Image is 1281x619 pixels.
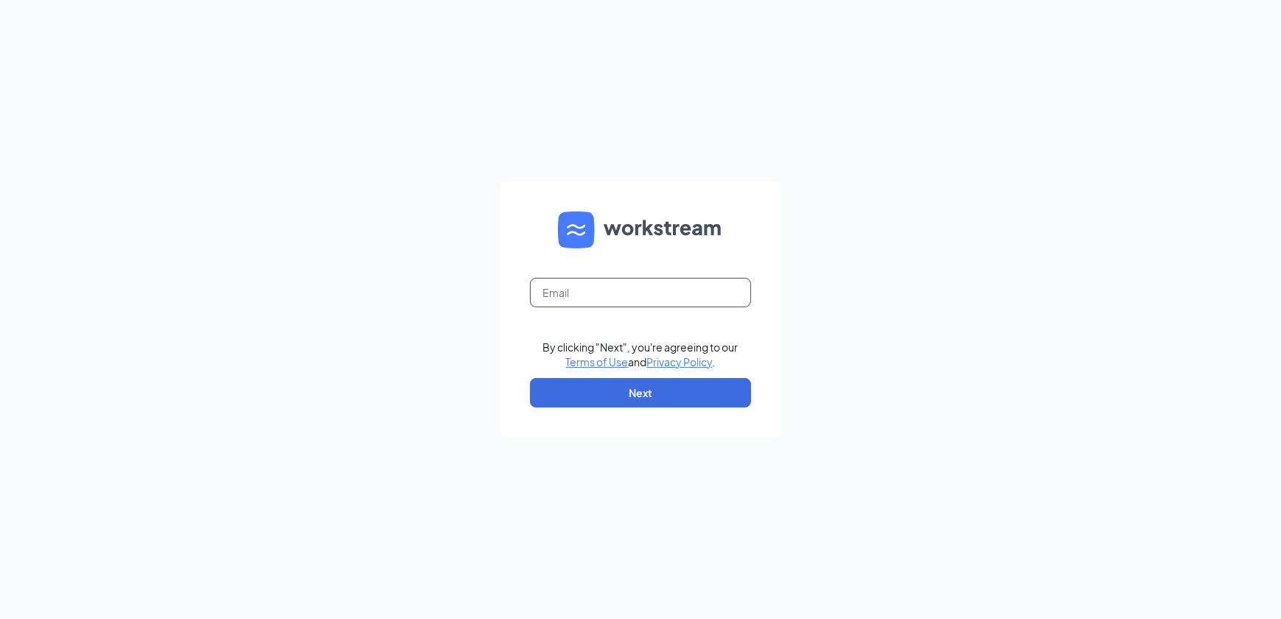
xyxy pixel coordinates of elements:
[543,340,739,369] div: By clicking "Next", you're agreeing to our and .
[530,378,751,408] button: Next
[530,278,751,307] input: Email
[566,355,629,368] a: Terms of Use
[558,211,723,248] img: WS logo and Workstream text
[647,355,713,368] a: Privacy Policy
